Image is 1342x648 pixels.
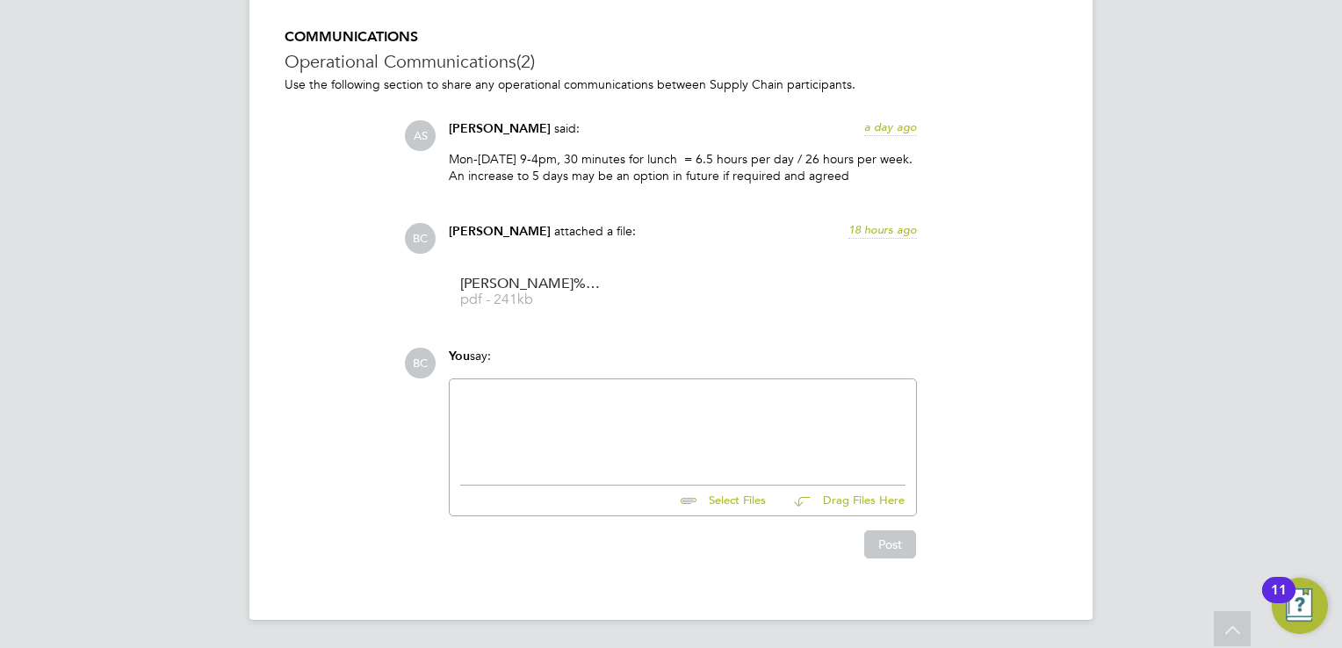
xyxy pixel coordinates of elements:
span: a day ago [864,119,917,134]
span: pdf - 241kb [460,293,601,306]
h5: COMMUNICATIONS [285,28,1057,47]
span: attached a file: [554,223,636,239]
span: You [449,349,470,364]
h3: Operational Communications [285,50,1057,73]
p: Mon-[DATE] 9-4pm, 30 minutes for lunch = 6.5 hours per day / 26 hours per week. An increase to 5 ... [449,151,917,183]
span: [PERSON_NAME]%20Michelle%20NCC%20vetting [460,277,601,291]
button: Post [864,530,916,558]
div: say: [449,348,917,378]
span: BC [405,223,436,254]
span: BC [405,348,436,378]
span: said: [554,120,580,136]
span: AS [405,120,436,151]
p: Use the following section to share any operational communications between Supply Chain participants. [285,76,1057,92]
div: 11 [1271,590,1287,613]
span: [PERSON_NAME] [449,121,551,136]
span: [PERSON_NAME] [449,224,551,239]
button: Open Resource Center, 11 new notifications [1272,578,1328,634]
span: (2) [516,50,535,73]
a: [PERSON_NAME]%20Michelle%20NCC%20vetting pdf - 241kb [460,277,601,306]
span: 18 hours ago [848,222,917,237]
button: Drag Files Here [780,483,905,520]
